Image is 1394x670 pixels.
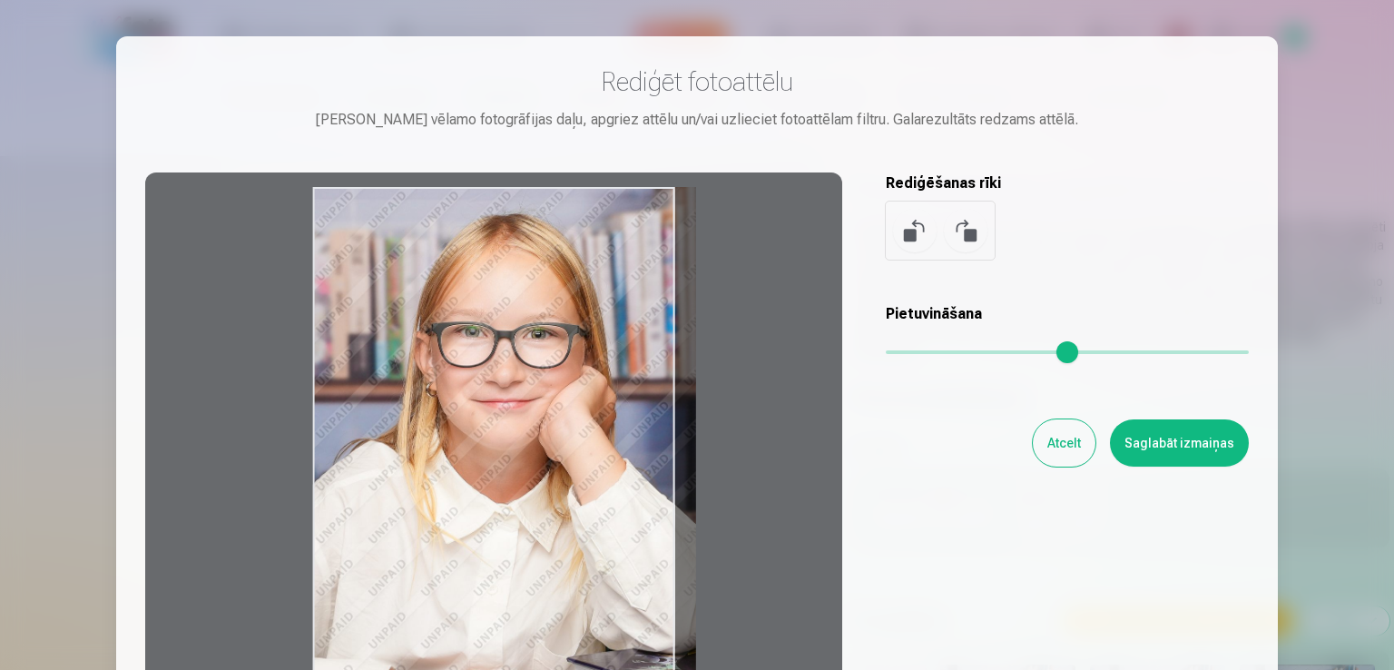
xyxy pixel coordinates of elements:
h3: Rediģēt fotoattēlu [145,65,1249,98]
div: [PERSON_NAME] vēlamo fotogrāfijas daļu, apgriez attēlu un/vai uzlieciet fotoattēlam filtru. Galar... [145,109,1249,131]
button: Saglabāt izmaiņas [1110,419,1249,467]
h5: Rediģēšanas rīki [886,172,1249,194]
h5: Pietuvināšana [886,303,1249,325]
button: Atcelt [1033,419,1095,467]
